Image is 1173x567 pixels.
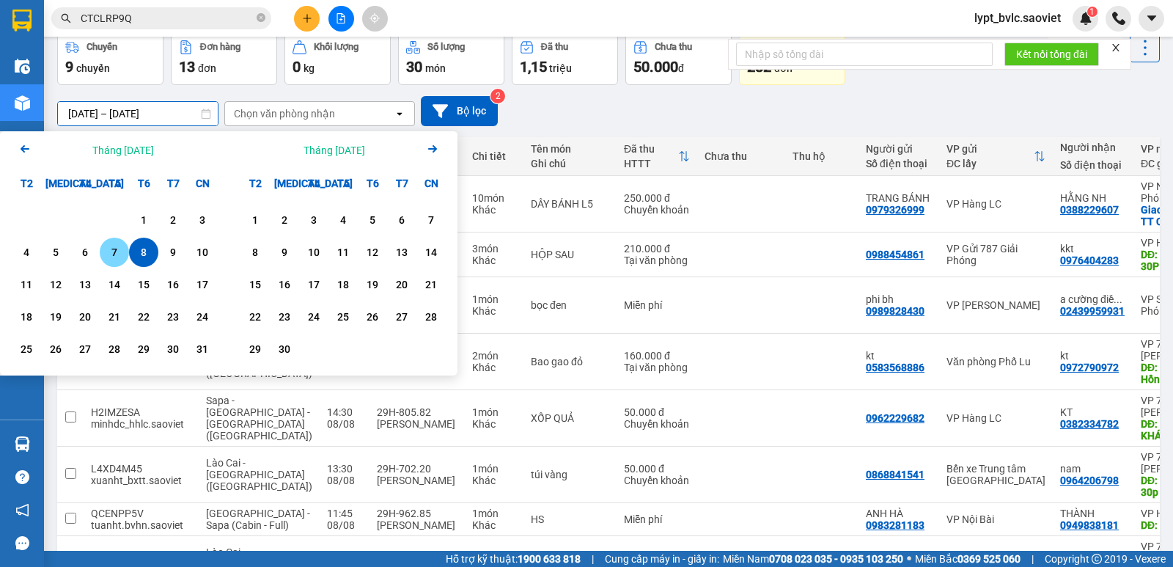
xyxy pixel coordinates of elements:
div: 15 [245,276,265,293]
span: lypt_bvlc.saoviet [963,9,1073,27]
div: 1 [245,211,265,229]
div: Chọn văn phòng nhận [234,106,335,121]
div: HS [531,513,609,525]
div: kt [1060,350,1126,362]
div: 29H-962.85 [377,508,457,519]
div: [PERSON_NAME] [377,519,457,531]
div: VP Gửi 787 Giải Phóng [946,243,1045,266]
div: 14:30 [327,406,362,418]
div: T2 [240,169,270,198]
div: 4 [333,211,353,229]
div: 12 [362,244,383,261]
div: HỘP SAU [531,249,609,260]
svg: Arrow Left [16,140,34,158]
div: 21 [421,276,441,293]
div: 0382334782 [1060,418,1119,430]
div: T6 [129,169,158,198]
div: 5 [45,244,66,261]
div: Tháng [DATE] [304,143,365,158]
div: 20 [391,276,412,293]
div: 15 [133,276,154,293]
div: 11:45 [327,508,362,519]
div: Choose Thứ Hai, tháng 09 29 2025. It's available. [240,334,270,364]
div: Choose Thứ Ba, tháng 09 9 2025. It's available. [270,238,299,267]
div: 26 [362,308,383,326]
div: Choose Chủ Nhật, tháng 09 14 2025. It's available. [416,238,446,267]
div: Choose Chủ Nhật, tháng 08 24 2025. It's available. [188,302,217,332]
button: Chuyến9chuyến [57,32,163,85]
th: Toggle SortBy [617,137,697,176]
span: close-circle [257,13,265,22]
div: 0964206798 [1060,475,1119,486]
div: 8 [245,244,265,261]
div: Đã thu [624,143,678,155]
div: 8 [133,244,154,261]
div: Choose Thứ Ba, tháng 08 19 2025. It's available. [41,302,70,332]
div: 29H-702.20 [377,463,457,475]
div: 27 [75,340,95,358]
span: close [1111,43,1121,53]
span: 30 [406,58,422,76]
span: notification [15,503,29,517]
span: close-circle [257,12,265,26]
div: 08/08 [327,475,362,486]
div: túi vàng [531,469,609,480]
img: warehouse-icon [15,59,30,74]
div: DÂY BÁNH L5 [531,198,609,210]
div: 13 [391,244,412,261]
div: VP gửi [946,143,1034,155]
div: phi bh [866,293,932,305]
div: Choose Thứ Hai, tháng 09 8 2025. It's available. [240,238,270,267]
div: CN [416,169,446,198]
div: Choose Thứ Bảy, tháng 08 16 2025. It's available. [158,270,188,299]
div: 2 [163,211,183,229]
div: 50.000 đ [624,463,690,475]
div: Choose Thứ Ba, tháng 08 5 2025. It's available. [41,238,70,267]
svg: Arrow Right [424,140,441,158]
div: 02439959931 [1060,305,1125,317]
div: kt [866,350,932,362]
div: Choose Thứ Tư, tháng 09 10 2025. It's available. [299,238,328,267]
div: 1 món [472,508,516,519]
div: Khác [472,418,516,430]
th: Toggle SortBy [939,137,1053,176]
div: Choose Thứ Tư, tháng 08 6 2025. It's available. [70,238,100,267]
span: file-add [336,13,346,23]
div: 23 [163,308,183,326]
div: 210.000 đ [624,243,690,255]
div: T7 [158,169,188,198]
button: aim [362,6,388,32]
input: Select a date range. [58,102,218,125]
div: 10 [304,244,324,261]
button: file-add [328,6,354,32]
div: Số lượng [427,42,465,52]
div: Choose Chủ Nhật, tháng 08 10 2025. It's available. [188,238,217,267]
div: Choose Thứ Sáu, tháng 09 19 2025. It's available. [358,270,387,299]
div: 14 [104,276,125,293]
div: 16 [163,276,183,293]
div: Choose Thứ Năm, tháng 09 4 2025. It's available. [328,205,358,235]
img: warehouse-icon [15,436,30,452]
div: 160.000 đ [624,350,690,362]
span: question-circle [15,470,29,484]
div: 9 [274,244,295,261]
div: tuanht.bvhn.saoviet [91,519,191,531]
div: Choose Thứ Bảy, tháng 09 27 2025. It's available. [387,302,416,332]
div: 1 món [472,293,516,305]
div: Tại văn phòng [624,362,690,373]
div: 3 [192,211,213,229]
span: 1 [1089,7,1095,17]
span: aim [369,13,380,23]
div: Bến xe Trung tâm [GEOGRAPHIC_DATA] [946,463,1045,486]
span: 13 [179,58,195,76]
div: Choose Thứ Tư, tháng 08 27 2025. It's available. [70,334,100,364]
div: Choose Thứ Ba, tháng 09 23 2025. It's available. [270,302,299,332]
div: 6 [75,244,95,261]
div: Choose Thứ Ba, tháng 09 2 2025. It's available. [270,205,299,235]
button: Previous month. [16,140,34,160]
input: Nhập số tổng đài [736,43,993,66]
button: Đơn hàng13đơn [171,32,277,85]
div: 12 [45,276,66,293]
img: logo-vxr [12,10,32,32]
div: [PERSON_NAME] [377,475,457,486]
